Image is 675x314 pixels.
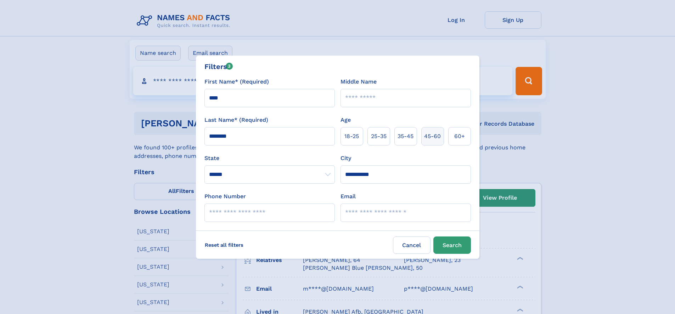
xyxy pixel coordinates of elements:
span: 35‑45 [398,132,414,141]
label: City [341,154,351,162]
label: Last Name* (Required) [204,116,268,124]
span: 25‑35 [371,132,387,141]
button: Search [433,236,471,254]
div: Filters [204,61,233,72]
label: Middle Name [341,78,377,86]
span: 60+ [454,132,465,141]
span: 18‑25 [344,132,359,141]
label: Cancel [393,236,431,254]
label: First Name* (Required) [204,78,269,86]
label: Reset all filters [200,236,248,253]
label: Age [341,116,351,124]
label: Phone Number [204,192,246,201]
span: 45‑60 [424,132,441,141]
label: Email [341,192,356,201]
label: State [204,154,335,162]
